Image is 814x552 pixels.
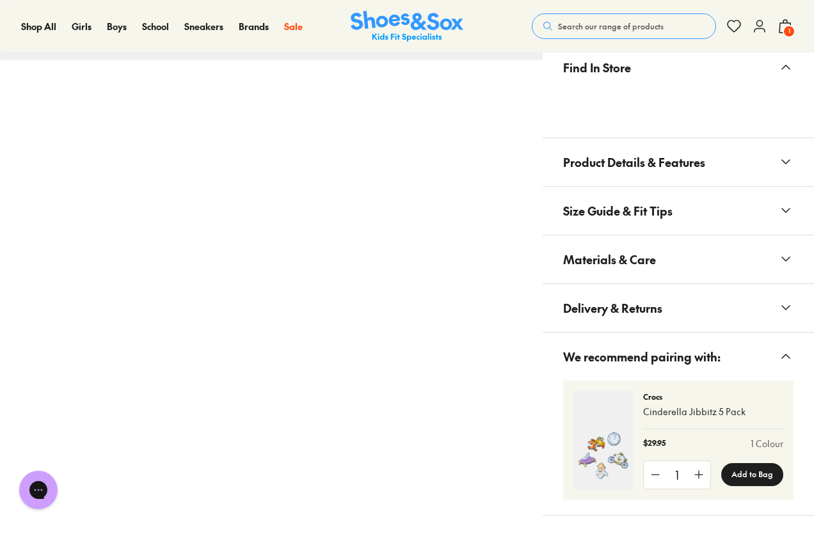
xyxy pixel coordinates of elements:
a: Shop All [21,20,56,33]
span: We recommend pairing with: [563,338,721,375]
a: 1 Colour [751,437,783,450]
iframe: Find in Store [563,91,794,122]
button: Delivery & Returns [543,284,814,332]
button: Add to Bag [721,463,783,486]
button: Materials & Care [543,235,814,283]
div: 1 [667,461,687,489]
span: 1 [783,25,795,38]
img: 4-554087_1 [573,391,633,489]
a: Shoes & Sox [351,11,463,42]
iframe: Gorgias live chat messenger [13,466,64,514]
a: Sale [284,20,303,33]
button: Product Details & Features [543,138,814,186]
span: Product Details & Features [563,143,705,181]
button: Search our range of products [532,13,716,39]
span: Search our range of products [558,20,664,32]
span: Materials & Care [563,241,656,278]
p: Cinderella Jibbitz 5 Pack [643,405,783,418]
button: We recommend pairing with: [543,333,814,381]
button: Find In Store [543,43,814,91]
span: Find In Store [563,49,631,86]
a: Girls [72,20,92,33]
img: SNS_Logo_Responsive.svg [351,11,463,42]
button: 1 [778,12,793,40]
a: Boys [107,20,127,33]
p: $29.95 [643,437,666,450]
a: School [142,20,169,33]
span: Size Guide & Fit Tips [563,192,673,230]
a: Sneakers [184,20,223,33]
span: Delivery & Returns [563,289,662,327]
a: Brands [239,20,269,33]
p: Crocs [643,391,783,402]
button: Size Guide & Fit Tips [543,187,814,235]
